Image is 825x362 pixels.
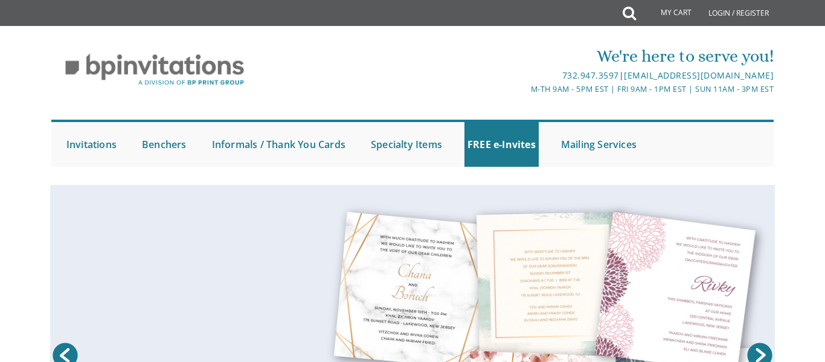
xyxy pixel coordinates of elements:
[51,45,258,95] img: BP Invitation Loft
[624,69,774,81] a: [EMAIL_ADDRESS][DOMAIN_NAME]
[368,122,445,167] a: Specialty Items
[558,122,640,167] a: Mailing Services
[139,122,190,167] a: Benchers
[63,122,120,167] a: Invitations
[635,1,700,25] a: My Cart
[209,122,348,167] a: Informals / Thank You Cards
[293,83,774,95] div: M-Th 9am - 5pm EST | Fri 9am - 1pm EST | Sun 11am - 3pm EST
[464,122,539,167] a: FREE e-Invites
[293,44,774,68] div: We're here to serve you!
[293,68,774,83] div: |
[562,69,619,81] a: 732.947.3597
